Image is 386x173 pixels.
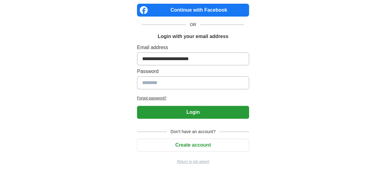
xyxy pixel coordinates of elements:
a: Return to job advert [137,159,249,164]
button: Login [137,106,249,119]
span: Don't have an account? [167,129,219,135]
h1: Login with your email address [158,33,228,40]
label: Email address [137,44,249,51]
label: Password [137,68,249,75]
span: OR [186,21,200,28]
a: Forgot password? [137,95,249,101]
a: Continue with Facebook [137,4,249,17]
button: Create account [137,139,249,152]
a: Create account [137,142,249,148]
